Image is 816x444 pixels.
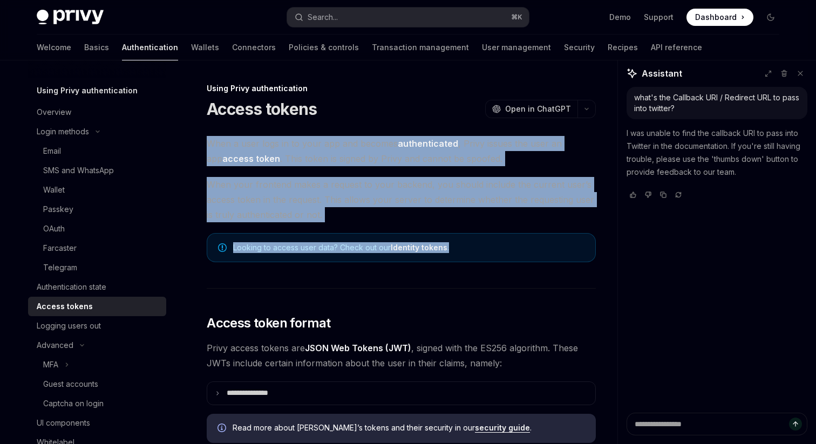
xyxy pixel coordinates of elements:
[482,35,551,60] a: User management
[505,104,571,114] span: Open in ChatGPT
[43,242,77,255] div: Farcaster
[28,277,166,297] a: Authentication state
[28,161,166,180] a: SMS and WhatsApp
[485,100,577,118] button: Open in ChatGPT
[634,92,800,114] div: what's the Callback URI / Redirect URL to pass into twitter?
[672,189,685,200] button: Reload last chat
[37,319,101,332] div: Logging users out
[608,35,638,60] a: Recipes
[28,413,166,433] a: UI components
[28,297,166,316] a: Access tokens
[511,13,522,22] span: ⌘ K
[289,35,359,60] a: Policies & controls
[28,355,166,374] button: Toggle MFA section
[207,177,596,222] span: When your frontend makes a request to your backend, you should include the current user’s access ...
[43,397,104,410] div: Captcha on login
[644,12,674,23] a: Support
[305,343,411,354] a: JSON Web Tokens (JWT)
[43,145,61,158] div: Email
[651,35,702,60] a: API reference
[642,67,682,80] span: Assistant
[43,183,65,196] div: Wallet
[28,103,166,122] a: Overview
[564,35,595,60] a: Security
[657,189,670,200] button: Copy chat response
[233,242,584,253] span: Looking to access user data? Check out our .
[43,261,77,274] div: Telegram
[37,339,73,352] div: Advanced
[28,122,166,141] button: Toggle Login methods section
[695,12,737,23] span: Dashboard
[28,141,166,161] a: Email
[287,8,529,27] button: Open search
[609,12,631,23] a: Demo
[627,127,807,179] p: I was unable to find the callback URI to pass into Twitter in the documentation. If you're still ...
[84,35,109,60] a: Basics
[207,136,596,166] span: When a user logs in to your app and becomes , Privy issues the user an app . This token is signed...
[122,35,178,60] a: Authentication
[37,106,71,119] div: Overview
[762,9,779,26] button: Toggle dark mode
[207,99,317,119] h1: Access tokens
[28,374,166,394] a: Guest accounts
[686,9,753,26] a: Dashboard
[28,180,166,200] a: Wallet
[43,358,58,371] div: MFA
[627,189,640,200] button: Vote that response was good
[37,281,106,293] div: Authentication state
[789,418,802,431] button: Send message
[37,300,93,313] div: Access tokens
[191,35,219,60] a: Wallets
[28,336,166,355] button: Toggle Advanced section
[28,316,166,336] a: Logging users out
[232,35,276,60] a: Connectors
[43,378,98,391] div: Guest accounts
[37,125,89,138] div: Login methods
[28,258,166,277] a: Telegram
[43,222,65,235] div: OAuth
[28,219,166,238] a: OAuth
[43,164,114,177] div: SMS and WhatsApp
[642,189,655,200] button: Vote that response was not good
[207,340,596,371] span: Privy access tokens are , signed with the ES256 algorithm. These JWTs include certain information...
[372,35,469,60] a: Transaction management
[627,413,807,435] textarea: Ask a question...
[37,84,138,97] h5: Using Privy authentication
[37,10,104,25] img: dark logo
[207,315,331,332] span: Access token format
[218,243,227,252] svg: Note
[37,35,71,60] a: Welcome
[28,200,166,219] a: Passkey
[43,203,73,216] div: Passkey
[28,394,166,413] a: Captcha on login
[37,416,90,429] div: UI components
[308,11,338,24] div: Search...
[398,138,458,149] strong: authenticated
[391,243,447,252] a: Identity tokens
[222,153,280,164] strong: access token
[28,238,166,258] a: Farcaster
[207,83,596,94] div: Using Privy authentication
